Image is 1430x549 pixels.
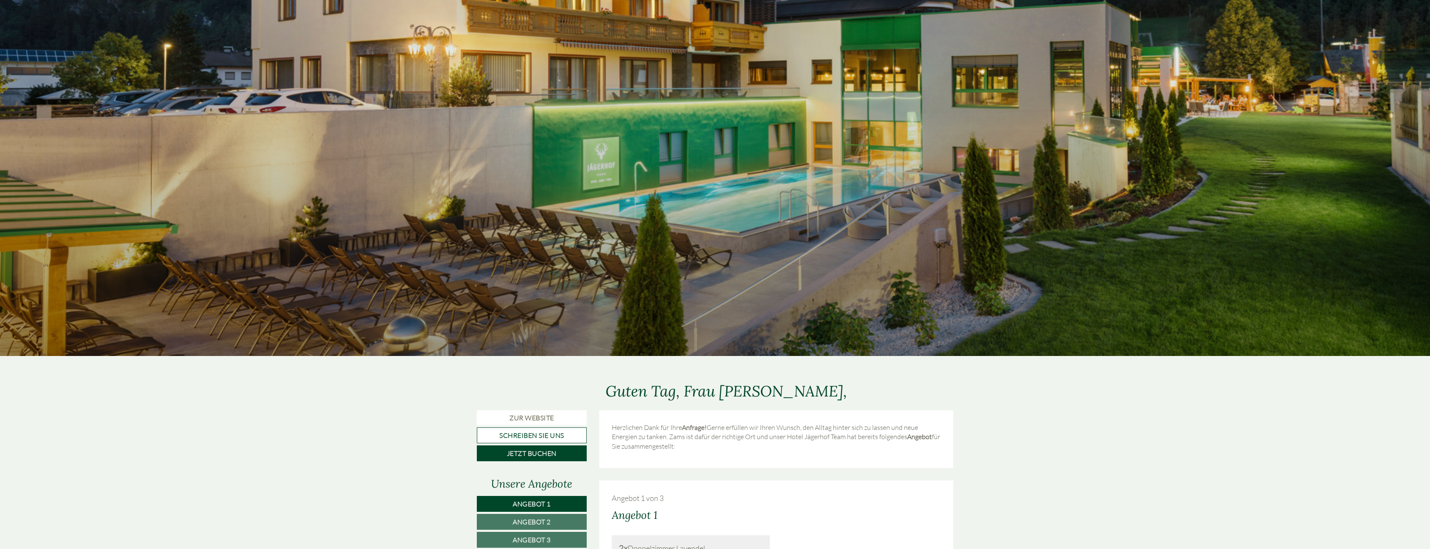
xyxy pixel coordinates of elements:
h1: Guten Tag, Frau [PERSON_NAME], [606,383,847,400]
strong: Anfrage! [682,423,707,432]
strong: Angebot [907,432,932,441]
a: Schreiben Sie uns [477,427,587,443]
div: Unsere Angebote [477,476,587,491]
span: Angebot 3 [513,536,551,544]
span: Angebot 1 [513,500,551,508]
span: Angebot 2 [513,518,551,526]
a: Jetzt buchen [477,445,587,461]
span: Angebot 1 von 3 [612,493,664,503]
a: Zur Website [477,410,587,426]
p: Herzlichen Dank für Ihre Gerne erfüllen wir Ihren Wunsch, den Alltag hinter sich zu lassen und ne... [612,423,941,452]
div: Angebot 1 [612,507,657,523]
